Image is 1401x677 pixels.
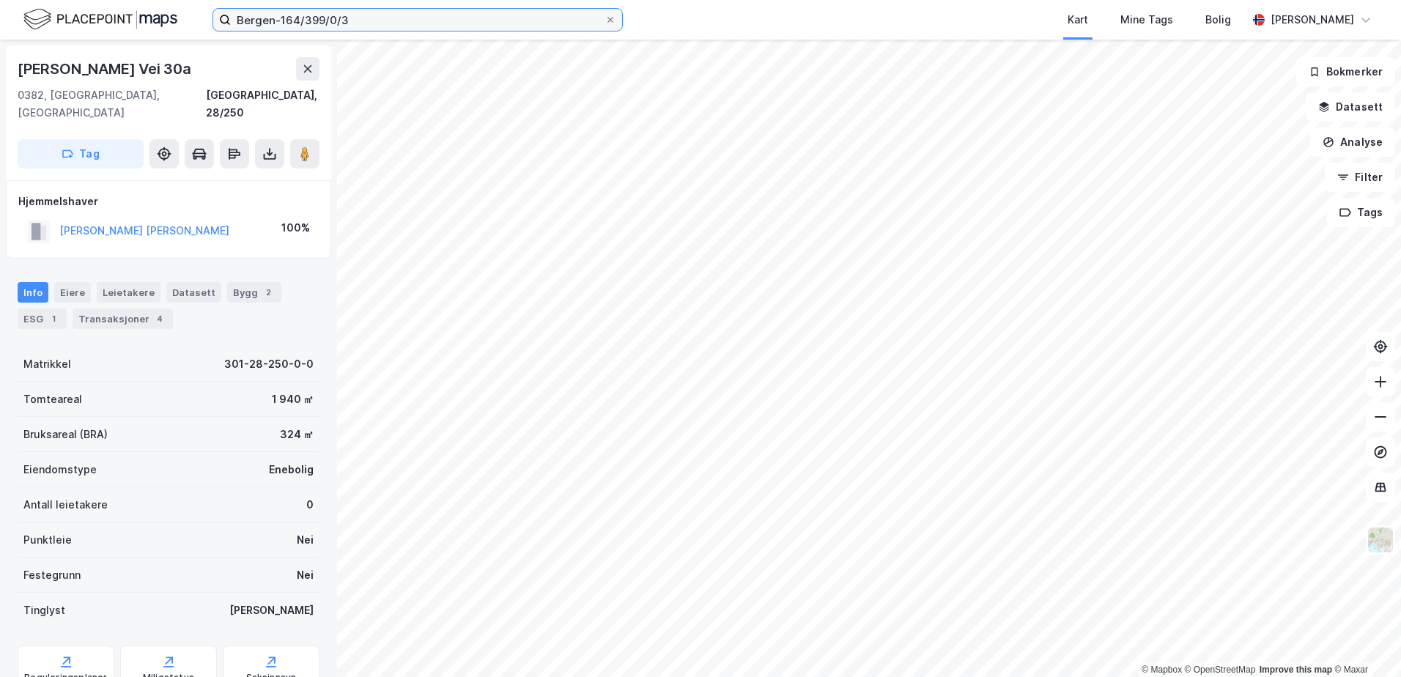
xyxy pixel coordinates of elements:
[1205,11,1231,29] div: Bolig
[18,193,319,210] div: Hjemmelshaver
[306,496,314,514] div: 0
[1327,198,1395,227] button: Tags
[23,602,65,619] div: Tinglyst
[1271,11,1354,29] div: [PERSON_NAME]
[269,461,314,478] div: Enebolig
[1296,57,1395,86] button: Bokmerker
[54,282,91,303] div: Eiere
[227,282,281,303] div: Bygg
[1306,92,1395,122] button: Datasett
[1325,163,1395,192] button: Filter
[23,426,108,443] div: Bruksareal (BRA)
[23,496,108,514] div: Antall leietakere
[1260,665,1332,675] a: Improve this map
[23,7,177,32] img: logo.f888ab2527a4732fd821a326f86c7f29.svg
[1068,11,1088,29] div: Kart
[297,531,314,549] div: Nei
[23,355,71,373] div: Matrikkel
[23,531,72,549] div: Punktleie
[280,426,314,443] div: 324 ㎡
[1310,127,1395,157] button: Analyse
[18,86,206,122] div: 0382, [GEOGRAPHIC_DATA], [GEOGRAPHIC_DATA]
[166,282,221,303] div: Datasett
[18,139,144,169] button: Tag
[97,282,160,303] div: Leietakere
[23,566,81,584] div: Festegrunn
[297,566,314,584] div: Nei
[231,9,605,31] input: Søk på adresse, matrikkel, gårdeiere, leietakere eller personer
[1185,665,1256,675] a: OpenStreetMap
[206,86,319,122] div: [GEOGRAPHIC_DATA], 28/250
[261,285,276,300] div: 2
[224,355,314,373] div: 301-28-250-0-0
[73,308,173,329] div: Transaksjoner
[1328,607,1401,677] iframe: Chat Widget
[23,391,82,408] div: Tomteareal
[23,461,97,478] div: Eiendomstype
[46,311,61,326] div: 1
[1120,11,1173,29] div: Mine Tags
[281,219,310,237] div: 100%
[1328,607,1401,677] div: Kontrollprogram for chat
[18,308,67,329] div: ESG
[1367,526,1394,554] img: Z
[18,282,48,303] div: Info
[272,391,314,408] div: 1 940 ㎡
[18,57,194,81] div: [PERSON_NAME] Vei 30a
[229,602,314,619] div: [PERSON_NAME]
[152,311,167,326] div: 4
[1142,665,1182,675] a: Mapbox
